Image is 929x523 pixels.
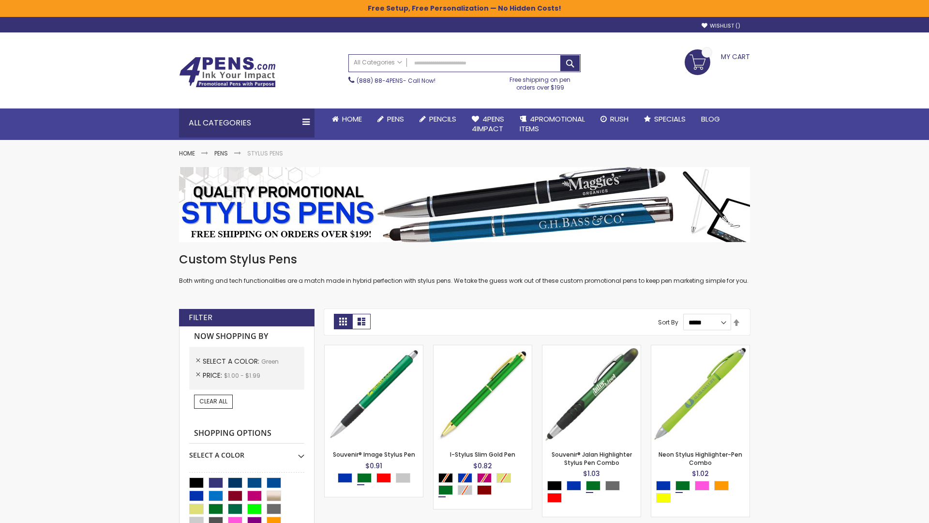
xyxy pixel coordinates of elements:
[194,395,233,408] a: Clear All
[658,318,678,326] label: Sort By
[387,114,404,124] span: Pens
[636,108,693,130] a: Specials
[338,473,415,485] div: Select A Color
[702,22,740,30] a: Wishlist
[438,485,453,495] div: Green
[357,77,403,85] a: (888) 88-4PENS
[464,108,512,140] a: 4Pens4impact
[179,57,276,88] img: 4Pens Custom Pens and Promotional Products
[693,108,728,130] a: Blog
[654,114,686,124] span: Specials
[651,345,749,353] a: Neon Stylus Highlighter-Pen Combo-Green
[438,473,532,497] div: Select A Color
[357,77,435,85] span: - Call Now!
[376,473,391,483] div: Red
[500,72,581,92] div: Free shipping on pen orders over $199
[189,423,304,444] strong: Shopping Options
[203,370,224,380] span: Price
[179,252,750,267] h1: Custom Stylus Pens
[656,481,671,491] div: Blue
[349,55,407,71] a: All Categories
[520,114,585,134] span: 4PROMOTIONAL ITEMS
[199,397,227,405] span: Clear All
[370,108,412,130] a: Pens
[542,345,641,444] img: Souvenir® Jalan Highlighter Stylus Pen Combo-Green
[512,108,593,140] a: 4PROMOTIONALITEMS
[434,345,532,353] a: I-Stylus Slim Gold-Green
[261,357,279,366] span: Green
[472,114,504,134] span: 4Pens 4impact
[203,356,261,366] span: Select A Color
[651,345,749,444] img: Neon Stylus Highlighter-Pen Combo-Green
[593,108,636,130] a: Rush
[659,450,742,466] a: Neon Stylus Highlighter-Pen Combo
[547,481,641,505] div: Select A Color
[324,108,370,130] a: Home
[695,481,709,491] div: Pink
[334,314,352,329] strong: Grid
[450,450,515,459] a: I-Stylus Slim Gold Pen
[354,59,402,66] span: All Categories
[714,481,729,491] div: Orange
[325,345,423,353] a: Souvenir® Image Stylus Pen-Green
[692,469,709,478] span: $1.02
[396,473,410,483] div: Silver
[214,149,228,157] a: Pens
[338,473,352,483] div: Blue
[179,149,195,157] a: Home
[224,371,260,380] span: $1.00 - $1.99
[567,481,581,491] div: Blue
[542,345,641,353] a: Souvenir® Jalan Highlighter Stylus Pen Combo-Green
[656,493,671,503] div: Yellow
[434,345,532,444] img: I-Stylus Slim Gold-Green
[365,461,382,471] span: $0.91
[325,345,423,444] img: Souvenir® Image Stylus Pen-Green
[583,469,600,478] span: $1.03
[473,461,492,471] span: $0.82
[547,481,562,491] div: Black
[586,481,600,491] div: Green
[179,167,750,242] img: Stylus Pens
[610,114,629,124] span: Rush
[412,108,464,130] a: Pencils
[189,312,212,323] strong: Filter
[429,114,456,124] span: Pencils
[333,450,415,459] a: Souvenir® Image Stylus Pen
[342,114,362,124] span: Home
[179,252,750,285] div: Both writing and tech functionalities are a match made in hybrid perfection with stylus pens. We ...
[179,108,315,138] div: All Categories
[656,481,749,505] div: Select A Color
[675,481,690,491] div: Green
[477,485,492,495] div: Wine
[189,326,304,347] strong: Now Shopping by
[605,481,620,491] div: Grey
[701,114,720,124] span: Blog
[547,493,562,503] div: Red
[247,149,283,157] strong: Stylus Pens
[189,444,304,460] div: Select A Color
[552,450,632,466] a: Souvenir® Jalan Highlighter Stylus Pen Combo
[357,473,372,483] div: Green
